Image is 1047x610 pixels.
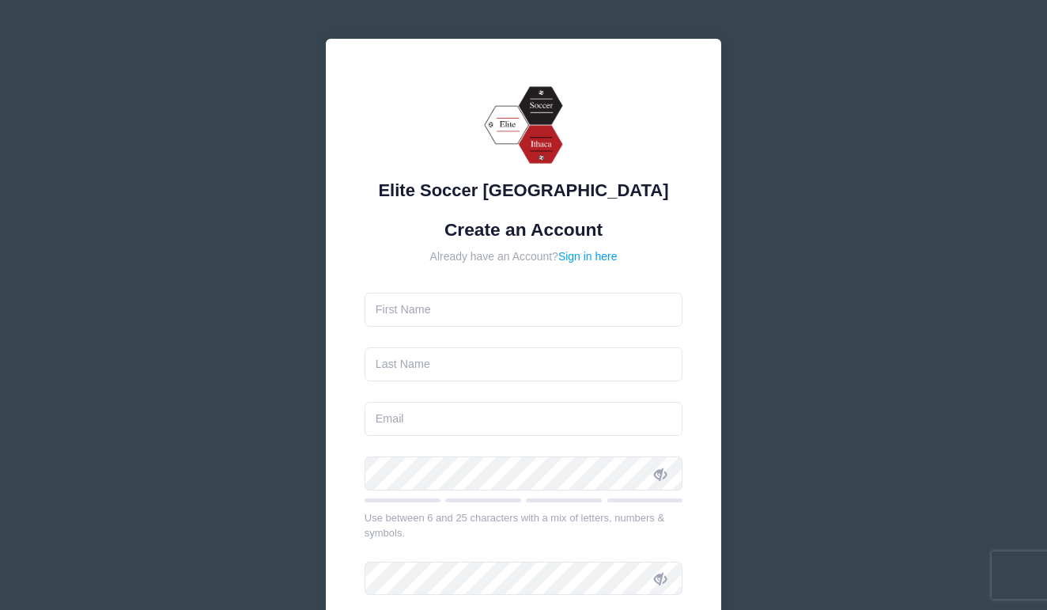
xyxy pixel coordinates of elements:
[365,510,683,541] div: Use between 6 and 25 characters with a mix of letters, numbers & symbols.
[476,78,571,172] img: Elite Soccer Ithaca
[365,177,683,203] div: Elite Soccer [GEOGRAPHIC_DATA]
[365,293,683,327] input: First Name
[558,250,618,263] a: Sign in here
[365,219,683,241] h1: Create an Account
[365,402,683,436] input: Email
[365,248,683,265] div: Already have an Account?
[365,347,683,381] input: Last Name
